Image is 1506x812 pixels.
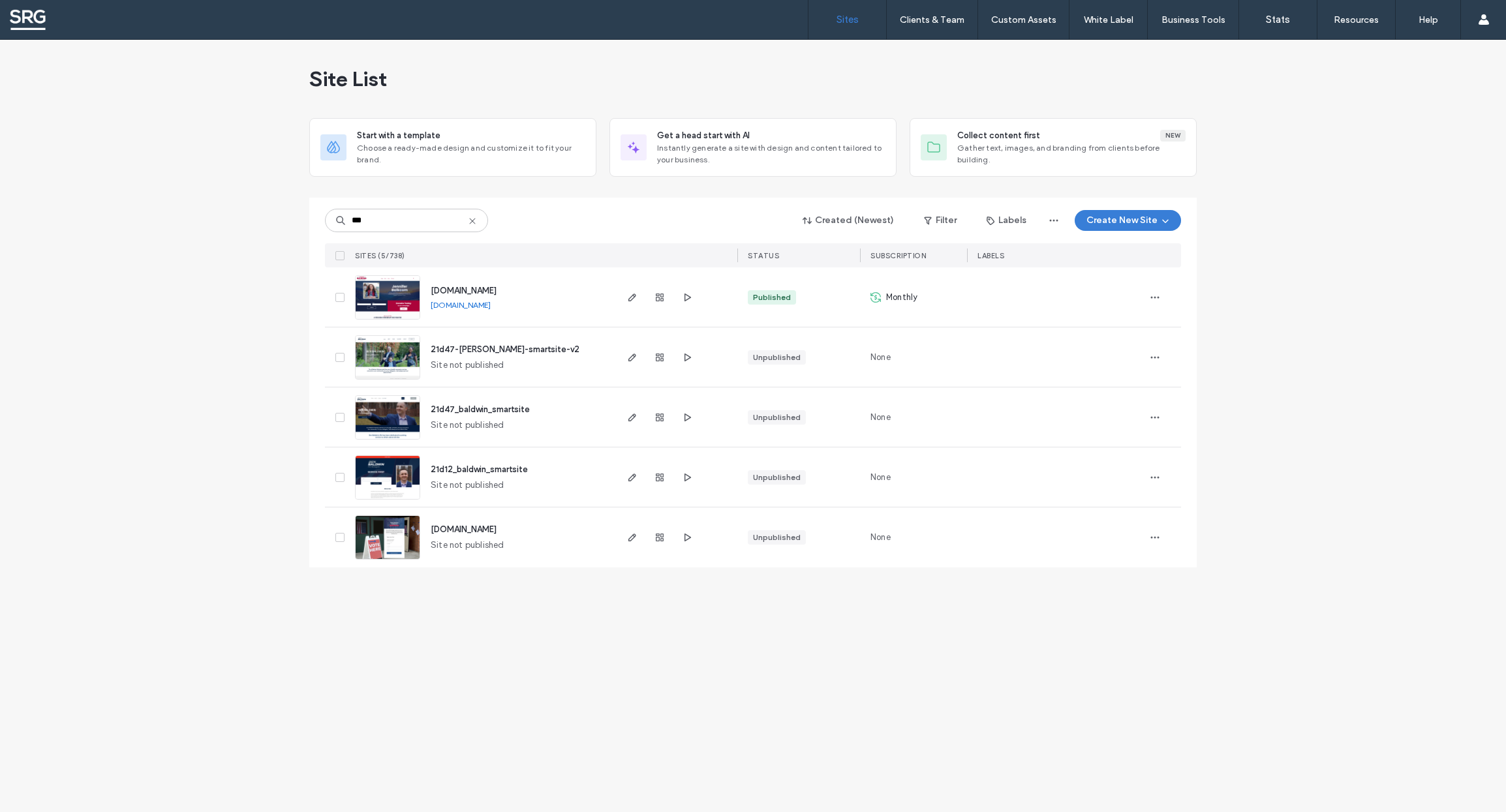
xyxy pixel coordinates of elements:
label: Resources [1334,14,1379,25]
div: Unpublished [753,352,801,363]
a: [DOMAIN_NAME] [431,300,491,310]
label: Business Tools [1161,14,1225,25]
span: Site not published [431,479,504,492]
a: 21d47-[PERSON_NAME]-smartsite-v2 [431,344,579,354]
label: Custom Assets [991,14,1056,25]
div: Published [753,292,791,303]
span: None [870,531,891,544]
a: 21d47_baldwin_smartsite [431,404,530,414]
button: Create New Site [1075,210,1181,231]
label: Sites [837,14,859,25]
div: New [1160,130,1186,142]
div: Get a head start with AIInstantly generate a site with design and content tailored to your business. [609,118,897,177]
label: White Label [1084,14,1133,25]
span: Collect content first [957,129,1040,142]
span: Site not published [431,359,504,372]
span: Get a head start with AI [657,129,750,142]
div: Start with a templateChoose a ready-made design and customize it to fit your brand. [309,118,596,177]
div: Unpublished [753,532,801,543]
span: Instantly generate a site with design and content tailored to your business. [657,142,885,166]
a: [DOMAIN_NAME] [431,524,497,534]
a: [DOMAIN_NAME] [431,286,497,295]
span: SUBSCRIPTION [870,251,926,260]
label: Help [1419,14,1438,25]
span: Start with a template [357,129,440,142]
span: Site not published [431,539,504,552]
span: Site not published [431,419,504,432]
div: Collect content firstNewGather text, images, and branding from clients before building. [910,118,1197,177]
span: None [870,471,891,484]
button: Filter [911,210,970,231]
span: Site List [309,66,387,92]
span: LABELS [977,251,1004,260]
label: Clients & Team [900,14,964,25]
span: SITES (5/738) [355,251,405,260]
button: Labels [975,210,1038,231]
label: Stats [1266,14,1290,25]
span: Choose a ready-made design and customize it to fit your brand. [357,142,585,166]
button: Created (Newest) [791,210,906,231]
div: Unpublished [753,412,801,423]
div: Unpublished [753,472,801,483]
span: None [870,351,891,364]
span: None [870,411,891,424]
a: 21d12_baldwin_smartsite [431,464,528,474]
span: STATUS [748,251,779,260]
span: Monthly [886,291,917,304]
span: Gather text, images, and branding from clients before building. [957,142,1186,166]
